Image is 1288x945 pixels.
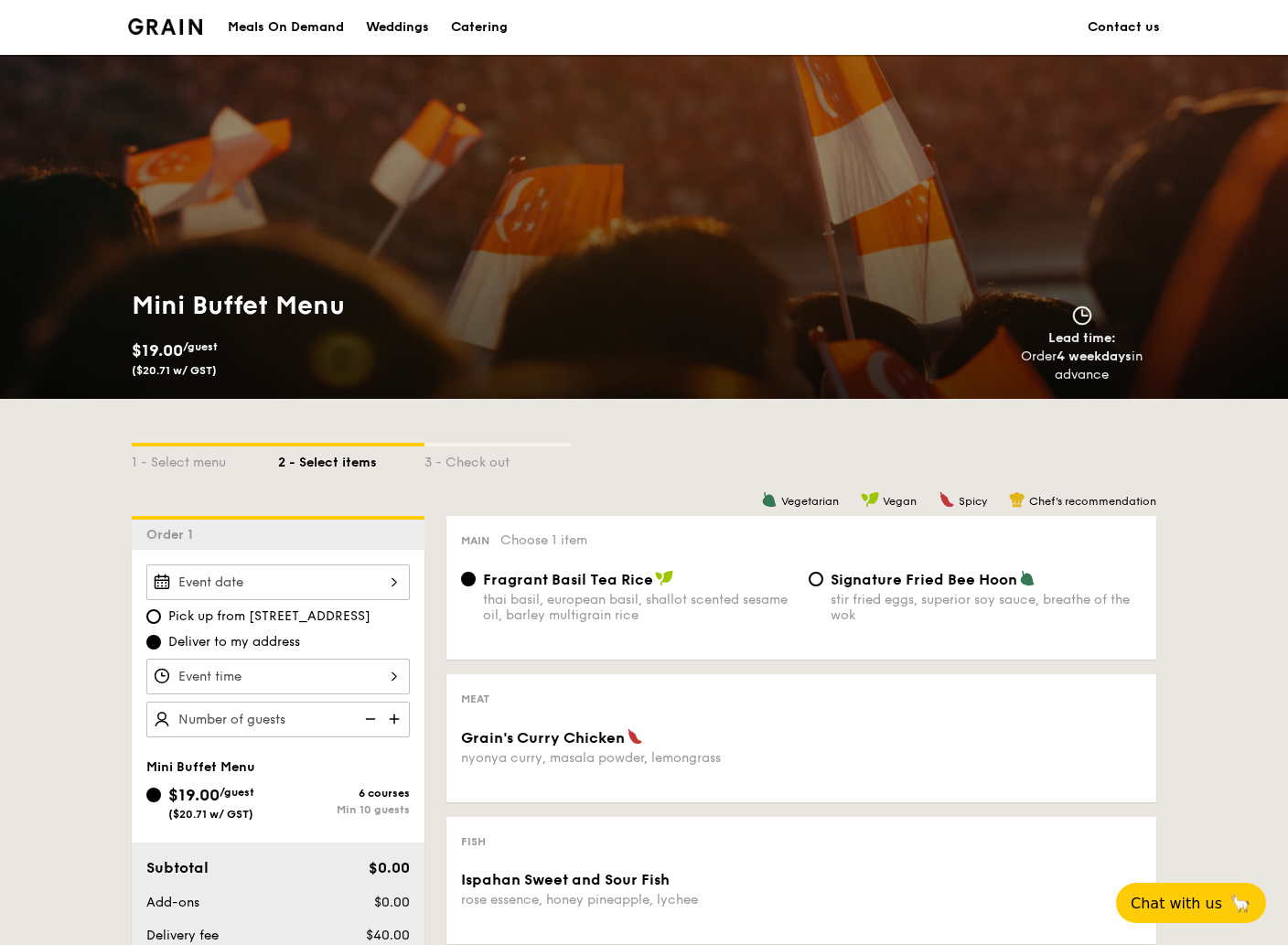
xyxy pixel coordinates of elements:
span: Vegetarian [781,495,839,508]
span: $0.00 [374,895,410,910]
span: Grain's Curry Chicken [461,729,625,746]
span: 🦙 [1229,893,1251,914]
img: icon-spicy.37a8142b.svg [939,491,955,508]
span: Spicy [959,495,987,508]
div: Order in advance [1000,348,1164,384]
input: Deliver to my address [146,635,161,650]
img: icon-vegan.f8ff3823.svg [655,570,673,586]
div: rose essence, honey pineapple, lychee [461,892,794,907]
img: Grain [128,18,202,35]
input: Fragrant Basil Tea Ricethai basil, european basil, shallot scented sesame oil, barley multigrain ... [461,572,476,586]
input: Event date [146,564,410,600]
span: Choose 1 item [500,532,587,548]
span: Ispahan Sweet and Sour Fish [461,871,670,888]
span: Main [461,534,489,547]
div: thai basil, european basil, shallot scented sesame oil, barley multigrain rice [483,592,794,623]
img: icon-vegetarian.fe4039eb.svg [761,491,778,508]
div: 6 courses [278,787,410,800]
span: /guest [220,786,254,799]
div: 2 - Select items [278,446,424,472]
img: icon-chef-hat.a58ddaea.svg [1009,491,1025,508]
div: stir fried eggs, superior soy sauce, breathe of the wok [831,592,1142,623]
a: Logotype [128,18,202,35]
span: Subtotal [146,859,209,876]
h1: Mini Buffet Menu [132,289,637,322]
input: Pick up from [STREET_ADDRESS] [146,609,161,624]
span: $40.00 [366,928,410,943]
span: Fish [461,835,486,848]
span: Vegan [883,495,917,508]
button: Chat with us🦙 [1116,883,1266,923]
span: Lead time: [1048,330,1116,346]
input: Number of guests [146,702,410,737]
input: $19.00/guest($20.71 w/ GST)6 coursesMin 10 guests [146,788,161,802]
span: Add-ons [146,895,199,910]
span: Fragrant Basil Tea Rice [483,571,653,588]
img: icon-spicy.37a8142b.svg [627,728,643,745]
span: Chat with us [1131,895,1222,912]
img: icon-add.58712e84.svg [382,702,410,736]
span: Signature Fried Bee Hoon [831,571,1017,588]
div: nyonya curry, masala powder, lemongrass [461,750,794,766]
div: 1 - Select menu [132,446,278,472]
span: Deliver to my address [168,633,300,651]
span: $0.00 [369,859,410,876]
span: Order 1 [146,527,200,542]
strong: 4 weekdays [1057,349,1132,364]
div: 3 - Check out [424,446,571,472]
img: icon-vegetarian.fe4039eb.svg [1019,570,1036,586]
input: Event time [146,659,410,694]
span: Mini Buffet Menu [146,759,255,775]
span: ($20.71 w/ GST) [132,364,217,377]
div: Min 10 guests [278,803,410,816]
span: ($20.71 w/ GST) [168,808,253,821]
input: Signature Fried Bee Hoonstir fried eggs, superior soy sauce, breathe of the wok [809,572,823,586]
span: $19.00 [132,340,183,360]
span: Chef's recommendation [1029,495,1156,508]
img: icon-vegan.f8ff3823.svg [861,491,879,508]
span: /guest [183,340,218,353]
img: icon-reduce.1d2dbef1.svg [355,702,382,736]
img: icon-clock.2db775ea.svg [1068,306,1096,326]
span: $19.00 [168,785,220,805]
span: Pick up from [STREET_ADDRESS] [168,607,370,626]
span: Delivery fee [146,928,219,943]
span: Meat [461,693,489,705]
